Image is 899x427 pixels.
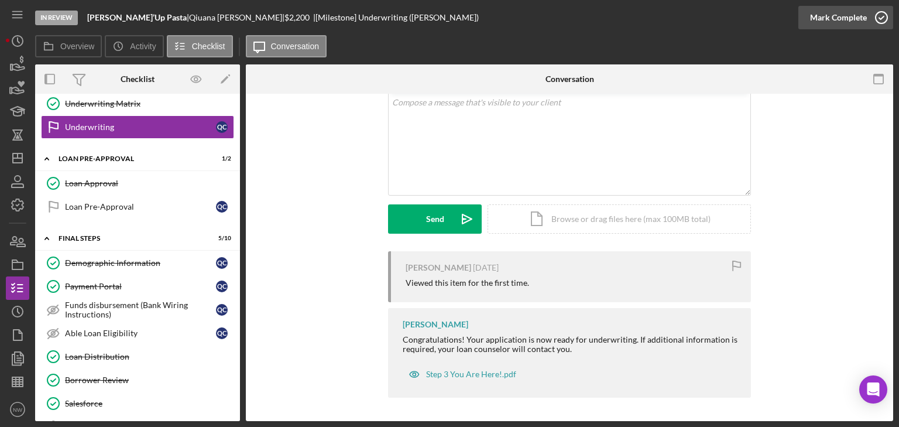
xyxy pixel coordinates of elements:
[65,352,234,361] div: Loan Distribution
[284,12,310,22] span: $2,200
[41,298,234,322] a: Funds disbursement (Bank Wiring Instructions)QC
[41,275,234,298] a: Payment PortalQC
[41,195,234,218] a: Loan Pre-ApprovalQC
[65,282,216,291] div: Payment Portal
[65,179,234,188] div: Loan Approval
[41,172,234,195] a: Loan Approval
[65,202,216,211] div: Loan Pre-Approval
[216,281,228,292] div: Q C
[35,11,78,25] div: In Review
[60,42,94,51] label: Overview
[13,406,23,413] text: NW
[59,155,202,162] div: Loan Pre-Approval
[426,370,516,379] div: Step 3 You Are Here!.pdf
[41,392,234,415] a: Salesforce
[41,92,234,115] a: Underwriting Matrix
[105,35,163,57] button: Activity
[65,258,216,268] div: Demographic Information
[65,300,216,319] div: Funds disbursement (Bank Wiring Instructions)
[41,251,234,275] a: Demographic InformationQC
[216,304,228,316] div: Q C
[216,121,228,133] div: Q C
[41,368,234,392] a: Borrower Review
[121,74,155,84] div: Checklist
[403,363,522,386] button: Step 3 You Are Here!.pdf
[167,35,233,57] button: Checklist
[65,122,216,132] div: Underwriting
[246,35,327,57] button: Conversation
[192,42,225,51] label: Checklist
[65,99,234,108] div: Underwriting Matrix
[65,375,234,385] div: Borrower Review
[87,12,187,22] b: [PERSON_NAME]’Up Pasta
[189,13,284,22] div: Qiuana [PERSON_NAME] |
[35,35,102,57] button: Overview
[65,399,234,408] div: Salesforce
[545,74,594,84] div: Conversation
[87,13,189,22] div: |
[271,42,320,51] label: Conversation
[810,6,867,29] div: Mark Complete
[216,201,228,213] div: Q C
[403,320,468,329] div: [PERSON_NAME]
[41,115,234,139] a: UnderwritingQC
[403,335,739,354] div: Congratulations! Your application is now ready for underwriting. If additional information is req...
[41,322,234,345] a: Able Loan EligibilityQC
[388,204,482,234] button: Send
[210,155,231,162] div: 1 / 2
[313,13,479,22] div: | [Milestone] Underwriting ([PERSON_NAME])
[473,263,499,272] time: 2025-09-05 01:43
[426,204,444,234] div: Send
[210,235,231,242] div: 5 / 10
[216,327,228,339] div: Q C
[406,278,529,288] div: Viewed this item for the first time.
[41,345,234,368] a: Loan Distribution
[130,42,156,51] label: Activity
[798,6,893,29] button: Mark Complete
[216,257,228,269] div: Q C
[59,235,202,242] div: FINAL STEPS
[859,375,887,404] div: Open Intercom Messenger
[406,263,471,272] div: [PERSON_NAME]
[6,398,29,421] button: NW
[65,329,216,338] div: Able Loan Eligibility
